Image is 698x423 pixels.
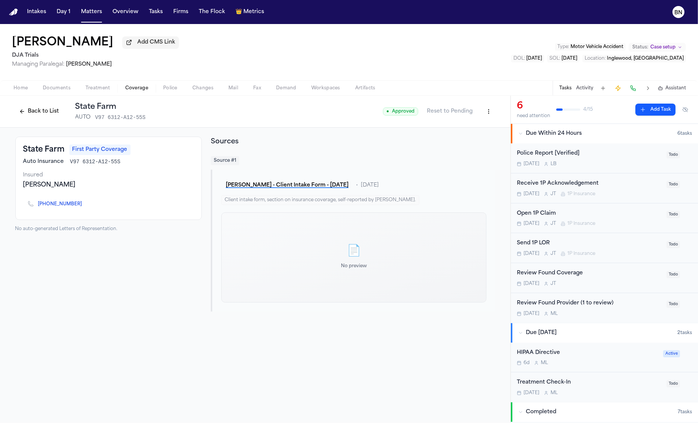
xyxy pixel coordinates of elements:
span: V97 6312-A12-55S [95,114,146,121]
div: [PERSON_NAME] [23,181,194,190]
span: Todo [666,181,680,188]
span: Source # 1 [211,156,239,165]
span: No preview [341,264,367,268]
img: Finch Logo [9,9,18,16]
span: M L [551,311,558,317]
button: Tasks [559,85,572,91]
div: Open task: Open 1P Claim [511,203,698,233]
span: First Party Coverage [69,145,131,155]
span: Home [14,85,28,91]
button: Matters [78,5,105,19]
div: Open task: Review Found Provider (1 to review) [511,293,698,323]
h2: Sources [211,137,495,147]
button: Intakes [24,5,49,19]
span: Documents [43,85,71,91]
span: [DATE] [524,221,539,227]
button: The Flock [196,5,228,19]
div: Insured [23,172,194,179]
button: Due [DATE]2tasks [511,323,698,343]
span: [DATE] [524,281,539,287]
button: Assistant [658,85,686,91]
a: Firms [170,5,191,19]
span: Demand [276,85,296,91]
div: Open task: Review Found Coverage [511,263,698,293]
button: Add Task [635,104,675,116]
span: J T [551,251,556,257]
span: • [356,182,358,189]
span: Auto Insurance [23,158,64,166]
span: 1P Insurance [567,251,595,257]
span: Type : [557,45,569,49]
span: Motor Vehicle Accident [570,45,623,49]
h1: [PERSON_NAME] [12,36,113,50]
span: J T [551,191,556,197]
button: Change status from Case setup [629,43,686,52]
span: AUTO [75,114,91,121]
span: Fax [253,85,261,91]
span: Mail [228,85,238,91]
span: Completed [526,408,556,416]
button: Add CMS Link [122,36,179,48]
span: [DATE] [526,56,542,61]
button: [PERSON_NAME] - Client Intake Form - [DATE] [221,179,353,192]
div: 📄 [341,245,367,258]
span: M L [541,360,548,366]
div: Open task: Treatment Check-In [511,372,698,402]
span: Active [663,350,680,357]
span: 4 / 15 [583,107,593,113]
button: Overview [110,5,141,19]
span: M L [551,390,558,396]
span: ● [386,108,389,114]
div: Police Report [Verified] [517,149,662,158]
a: Day 1 [54,5,74,19]
span: Workspaces [311,85,340,91]
span: Status: [632,44,648,50]
span: Coverage [125,85,148,91]
span: 6 task s [677,131,692,137]
span: 6d [524,360,530,366]
span: Location : [585,56,606,61]
span: 2 task s [677,330,692,336]
span: 1P Insurance [567,221,595,227]
button: Edit SOL: 2027-09-21 [547,55,579,62]
span: [PERSON_NAME] [66,62,112,67]
span: Approved [383,107,418,116]
div: Open task: Police Report [Verified] [511,143,698,173]
span: Inglewood, [GEOGRAPHIC_DATA] [607,56,684,61]
span: Add CMS Link [137,39,175,46]
span: Managing Paralegal: [12,62,65,67]
button: Edit Type: Motor Vehicle Accident [555,43,626,51]
button: Edit Location: Inglewood, CA [582,55,686,62]
span: [DATE] [524,390,539,396]
button: Edit matter name [12,36,113,50]
span: Todo [666,301,680,308]
span: Changes [192,85,213,91]
div: Open task: Send 1P LOR [511,233,698,263]
div: No auto-generated Letters of Representation. [15,226,202,232]
div: HIPAA Directive [517,349,659,357]
button: Make a Call [628,83,638,93]
span: SOL : [549,56,560,61]
span: [DATE] [524,191,539,197]
button: Reset to Pending [423,105,477,117]
button: Add Task [598,83,608,93]
div: Send 1P LOR [517,239,662,248]
a: Home [9,9,18,16]
div: Open task: HIPAA Directive [511,343,698,373]
a: [PHONE_NUMBER] [38,201,82,207]
button: Completed7tasks [511,402,698,422]
button: Tasks [146,5,166,19]
div: Open 1P Claim [517,209,662,218]
div: Client intake form, section on insurance coverage, self-reported by [PERSON_NAME]. [221,195,419,205]
span: Todo [666,241,680,248]
span: Todo [666,151,680,158]
span: 1P Insurance [567,191,595,197]
button: Hide completed tasks (⌘⇧H) [678,104,692,116]
div: Treatment Check-In [517,378,662,387]
span: DOL : [513,56,525,61]
button: crownMetrics [233,5,267,19]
